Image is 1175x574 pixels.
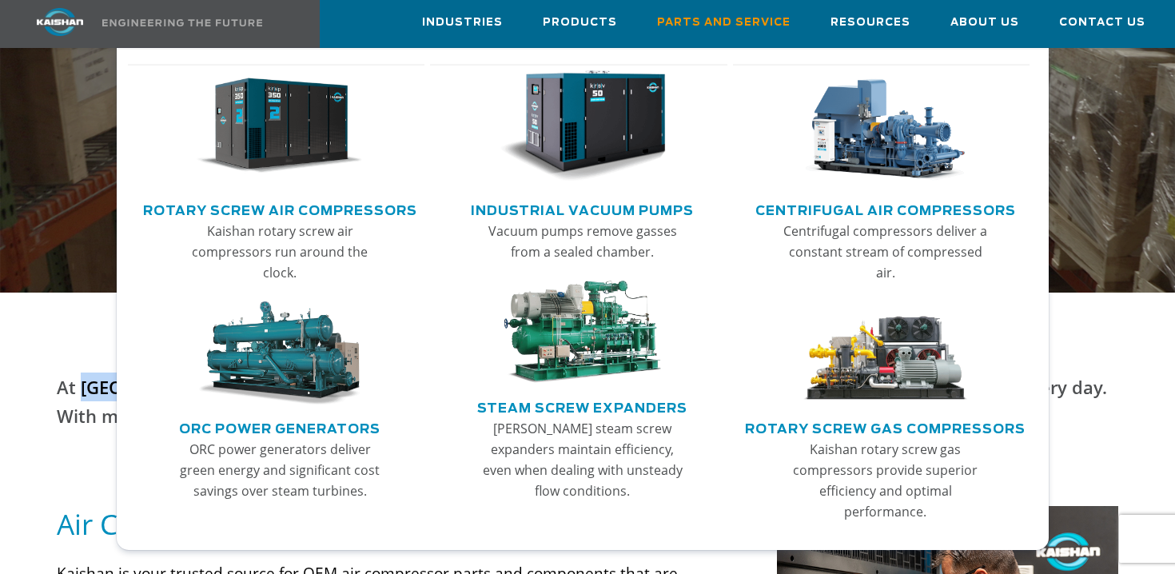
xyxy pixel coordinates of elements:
[755,197,1016,221] a: Centrifugal Air Compressors
[657,14,791,32] span: Parts and Service
[143,197,417,221] a: Rotary Screw Air Compressors
[480,418,685,501] p: [PERSON_NAME] steam screw expanders maintain efficiency, even when dealing with unsteady flow con...
[803,70,969,182] img: thumb-Centrifugal-Air-Compressors
[803,301,969,405] img: thumb-Rotary-Screw-Gas-Compressors
[179,415,380,439] a: ORC Power Generators
[950,1,1019,44] a: About Us
[1059,14,1145,32] span: Contact Us
[197,70,363,182] img: thumb-Rotary-Screw-Air-Compressors
[177,221,383,283] p: Kaishan rotary screw air compressors run around the clock.
[543,1,617,44] a: Products
[950,14,1019,32] span: About Us
[480,221,685,262] p: Vacuum pumps remove gasses from a sealed chamber.
[197,301,363,405] img: thumb-ORC-Power-Generators
[471,197,694,221] a: Industrial Vacuum Pumps
[543,14,617,32] span: Products
[830,14,910,32] span: Resources
[102,19,262,26] img: Engineering the future
[657,1,791,44] a: Parts and Service
[783,221,988,283] p: Centrifugal compressors deliver a constant stream of compressed air.
[422,14,503,32] span: Industries
[57,373,1118,430] p: At [GEOGRAPHIC_DATA], we know air compressors. That’s because we live and breathe air compressors...
[745,415,1026,439] a: Rotary Screw Gas Compressors
[830,1,910,44] a: Resources
[783,439,988,522] p: Kaishan rotary screw gas compressors provide superior efficiency and optimal performance.
[1059,1,1145,44] a: Contact Us
[500,281,666,385] img: thumb-Steam-Screw-Expanders
[422,1,503,44] a: Industries
[177,439,383,501] p: ORC power generators deliver green energy and significant cost savings over steam turbines.
[500,70,666,182] img: thumb-Industrial-Vacuum-Pumps
[57,506,727,542] h5: Air Compressor Parts When You Need Them
[477,394,687,418] a: Steam Screw Expanders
